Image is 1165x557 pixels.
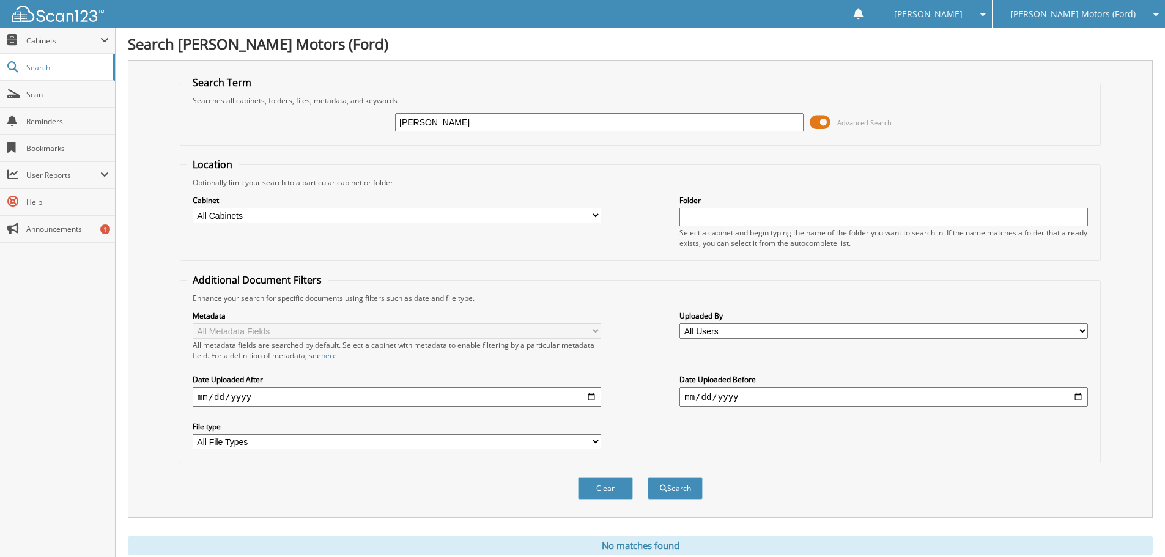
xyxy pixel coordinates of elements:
legend: Location [187,158,239,171]
button: Clear [578,477,633,500]
label: Cabinet [193,195,601,205]
img: scan123-logo-white.svg [12,6,104,22]
div: 1 [100,224,110,234]
label: Date Uploaded Before [679,374,1088,385]
div: Select a cabinet and begin typing the name of the folder you want to search in. If the name match... [679,227,1088,248]
div: Enhance your search for specific documents using filters such as date and file type. [187,293,1094,303]
div: No matches found [128,536,1153,555]
h1: Search [PERSON_NAME] Motors (Ford) [128,34,1153,54]
span: Cabinets [26,35,100,46]
span: Announcements [26,224,109,234]
input: end [679,387,1088,407]
label: Metadata [193,311,601,321]
label: Date Uploaded After [193,374,601,385]
a: here [321,350,337,361]
input: start [193,387,601,407]
span: [PERSON_NAME] [894,10,963,18]
span: Reminders [26,116,109,127]
span: Search [26,62,107,73]
div: All metadata fields are searched by default. Select a cabinet with metadata to enable filtering b... [193,340,601,361]
div: Searches all cabinets, folders, files, metadata, and keywords [187,95,1094,106]
span: User Reports [26,170,100,180]
label: Folder [679,195,1088,205]
label: File type [193,421,601,432]
button: Search [648,477,703,500]
legend: Search Term [187,76,257,89]
div: Optionally limit your search to a particular cabinet or folder [187,177,1094,188]
label: Uploaded By [679,311,1088,321]
span: Advanced Search [837,118,892,127]
span: Help [26,197,109,207]
span: [PERSON_NAME] Motors (Ford) [1010,10,1136,18]
span: Scan [26,89,109,100]
legend: Additional Document Filters [187,273,328,287]
span: Bookmarks [26,143,109,153]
